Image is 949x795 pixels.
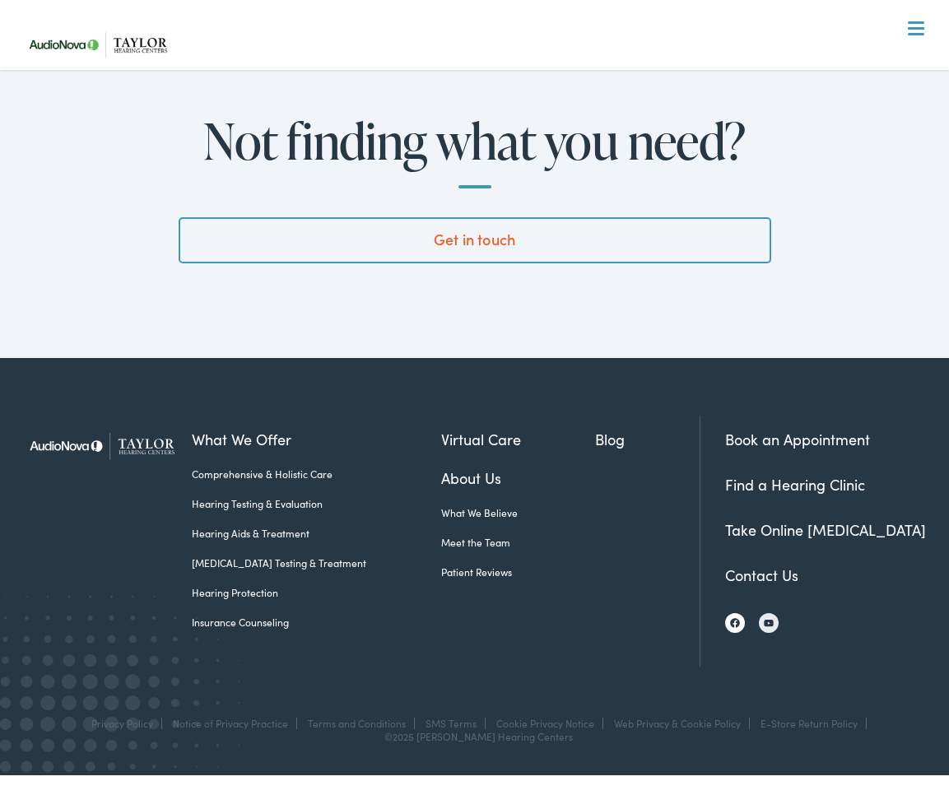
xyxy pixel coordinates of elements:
h2: Not finding what you need? [179,114,771,188]
a: Virtual Care [441,428,596,450]
a: Patient Reviews [441,565,596,579]
a: Blog [595,428,700,450]
a: Meet the Team [441,535,596,550]
a: Insurance Counseling [192,615,441,630]
a: Notice of Privacy Practice [173,716,288,730]
a: Hearing Testing & Evaluation [192,496,441,511]
a: Get in touch [179,217,771,263]
a: Book an Appointment [725,429,870,449]
a: Hearing Aids & Treatment [192,526,441,541]
a: Cookie Privacy Notice [496,716,594,730]
a: [MEDICAL_DATA] Testing & Treatment [192,556,441,570]
div: ©2025 [PERSON_NAME] Hearing Centers [376,731,573,742]
a: Comprehensive & Holistic Care [192,467,441,481]
a: Terms and Conditions [308,716,406,730]
a: SMS Terms [426,716,477,730]
a: What We Believe [441,505,596,520]
a: E-Store Return Policy [761,716,858,730]
img: Facebook icon, indicating the presence of the site or brand on the social media platform. [730,618,740,628]
a: Contact Us [725,565,798,585]
a: About Us [441,467,596,489]
img: YouTube [764,619,774,628]
a: What We Offer [192,428,441,450]
a: Find a Hearing Clinic [725,474,865,495]
img: Taylor Hearing Centers [19,416,192,477]
a: Take Online [MEDICAL_DATA] [725,519,926,540]
a: Privacy Policy [91,716,153,730]
a: Web Privacy & Cookie Policy [614,716,741,730]
a: What We Offer [31,66,930,117]
a: Hearing Protection [192,585,441,600]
